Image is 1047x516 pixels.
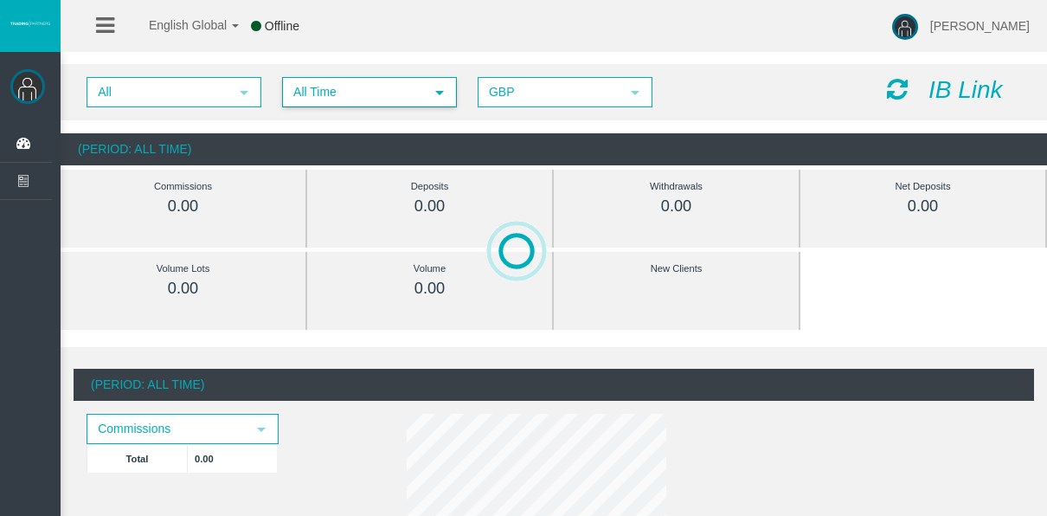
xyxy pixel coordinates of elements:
[346,177,513,197] div: Deposits
[100,197,267,216] div: 0.00
[254,422,268,436] span: select
[126,18,227,32] span: English Global
[88,416,246,442] span: Commissions
[346,197,513,216] div: 0.00
[100,259,267,279] div: Volume Lots
[433,86,446,100] span: select
[887,77,908,101] i: Reload Dashboard
[237,86,251,100] span: select
[100,177,267,197] div: Commissions
[593,197,760,216] div: 0.00
[593,177,760,197] div: Withdrawals
[930,19,1030,33] span: [PERSON_NAME]
[928,76,1003,103] i: IB Link
[100,279,267,299] div: 0.00
[9,20,52,27] img: logo.svg
[61,133,1047,165] div: (Period: All Time)
[284,79,424,106] span: All Time
[892,14,918,40] img: user-image
[88,79,228,106] span: All
[346,259,513,279] div: Volume
[188,444,278,473] td: 0.00
[346,279,513,299] div: 0.00
[265,19,299,33] span: Offline
[839,177,1006,197] div: Net Deposits
[479,79,620,106] span: GBP
[839,197,1006,216] div: 0.00
[628,86,642,100] span: select
[87,444,188,473] td: Total
[74,369,1034,401] div: (Period: All Time)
